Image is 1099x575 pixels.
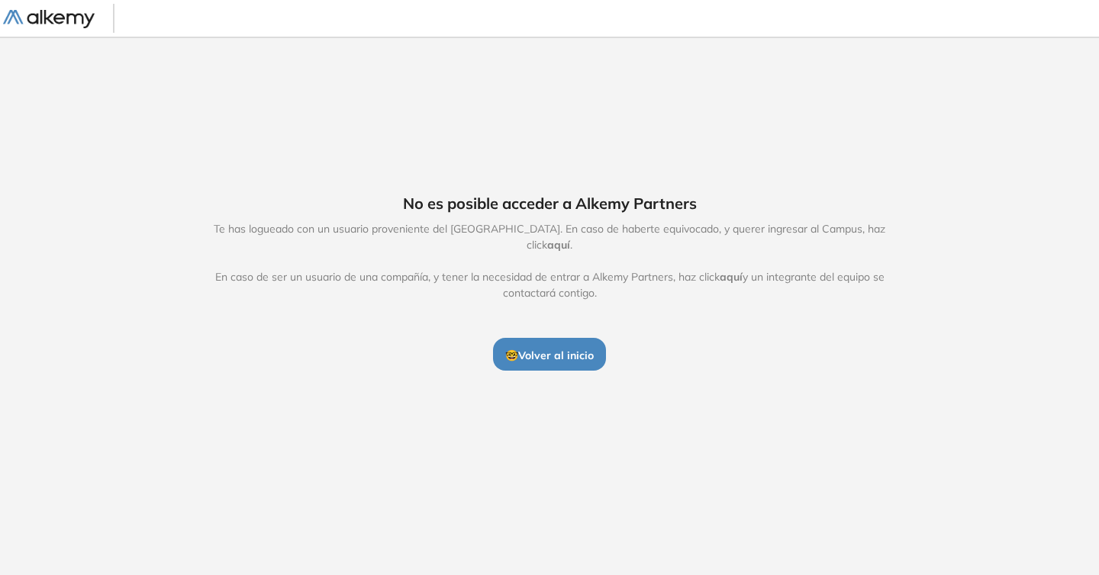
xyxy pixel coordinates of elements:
span: Te has logueado con un usuario proveniente del [GEOGRAPHIC_DATA]. En caso de haberte equivocado, ... [198,221,901,301]
span: aquí [720,270,743,284]
span: 🤓 Volver al inicio [505,349,594,362]
span: aquí [547,238,570,252]
img: Logo [3,10,95,29]
span: No es posible acceder a Alkemy Partners [403,192,697,215]
button: 🤓Volver al inicio [493,338,606,370]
